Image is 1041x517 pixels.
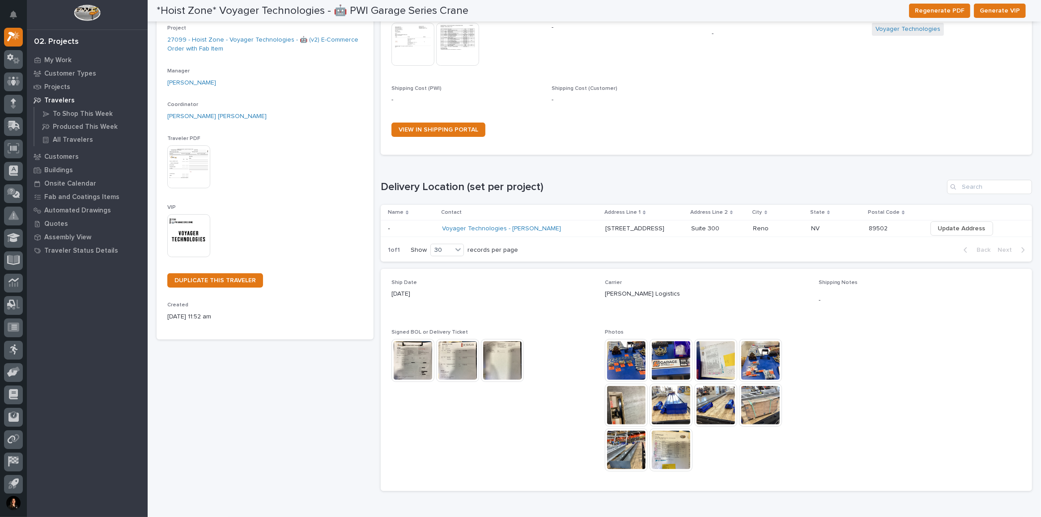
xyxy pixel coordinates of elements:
p: Travelers [44,97,75,105]
div: 30 [431,246,452,255]
p: Suite 300 [691,223,721,233]
a: Travelers [27,93,148,107]
span: VIEW IN SHIPPING PORTAL [399,127,478,133]
a: VIEW IN SHIPPING PORTAL [391,123,485,137]
p: Assembly View [44,233,91,242]
p: - [819,296,1021,305]
span: Ship Date [391,280,417,285]
button: Next [994,246,1032,254]
h1: Delivery Location (set per project) [381,181,943,194]
a: Automated Drawings [27,203,148,217]
div: 02. Projects [34,37,79,47]
p: Buildings [44,166,73,174]
a: 27099 - Hoist Zone - Voyager Technologies - 🤖 (v2) E-Commerce Order with Fab Item [167,35,363,54]
p: Fab and Coatings Items [44,193,119,201]
p: To Shop This Week [53,110,113,118]
span: Manager [167,68,190,74]
p: All Travelers [53,136,93,144]
span: Shipping Cost (Customer) [552,86,617,91]
span: Shipping Cost (PWI) [391,86,442,91]
p: Address Line 1 [604,208,641,217]
p: [DATE] 11:52 am [167,312,363,322]
p: Onsite Calendar [44,180,96,188]
p: Traveler Status Details [44,247,118,255]
span: Photos [605,330,624,335]
a: Customer Types [27,67,148,80]
p: Name [388,208,404,217]
p: Contact [442,208,462,217]
a: Voyager Technologies - [PERSON_NAME] [442,225,561,233]
p: 89502 [869,223,889,233]
p: Automated Drawings [44,207,111,215]
p: City [752,208,762,217]
p: State [810,208,825,217]
span: DUPLICATE THIS TRAVELER [174,277,256,284]
p: - [552,95,701,105]
span: Back [971,246,990,254]
p: Address Line 2 [690,208,728,217]
h2: *Hoist Zone* Voyager Technologies - 🤖 PWI Garage Series Crane [157,4,468,17]
p: Produced This Week [53,123,118,131]
span: Coordinator [167,102,198,107]
span: Carrier [605,280,622,285]
p: My Work [44,56,72,64]
span: Generate VIP [980,5,1020,16]
p: Projects [44,83,70,91]
a: Voyager Technologies [875,25,940,34]
p: Reno [753,223,771,233]
a: All Travelers [34,133,148,146]
p: [STREET_ADDRESS] [605,223,666,233]
a: [PERSON_NAME] [167,78,216,88]
div: Notifications [11,11,23,25]
span: Shipping Notes [819,280,858,285]
a: To Shop This Week [34,107,148,120]
a: My Work [27,53,148,67]
img: Workspace Logo [74,4,100,21]
a: Fab and Coatings Items [27,190,148,203]
a: Assembly View [27,230,148,244]
tr: -- Voyager Technologies - [PERSON_NAME] [STREET_ADDRESS][STREET_ADDRESS] Suite 300Suite 300 RenoR... [381,220,1032,237]
span: Update Address [938,223,986,234]
span: VIP [167,205,176,210]
span: Project [167,25,186,31]
p: NV [811,223,821,233]
span: Traveler PDF [167,136,200,141]
span: Next [998,246,1017,254]
p: [DATE] [391,289,594,299]
button: Regenerate PDF [909,4,970,18]
button: Update Address [931,221,993,236]
span: Signed BOL or Delivery Ticket [391,330,468,335]
p: Customer Types [44,70,96,78]
button: Generate VIP [974,4,1026,18]
p: Quotes [44,220,68,228]
p: - [712,29,861,38]
p: Customers [44,153,79,161]
p: - [552,23,701,32]
button: users-avatar [4,494,23,513]
button: Notifications [4,5,23,24]
p: records per page [467,246,518,254]
p: Postal Code [868,208,900,217]
a: Customers [27,150,148,163]
p: [PERSON_NAME] Logistics [605,289,807,299]
button: Back [956,246,994,254]
a: Buildings [27,163,148,177]
span: Created [167,302,188,308]
p: Show [411,246,427,254]
a: Quotes [27,217,148,230]
a: Onsite Calendar [27,177,148,190]
a: [PERSON_NAME] [PERSON_NAME] [167,112,267,121]
a: DUPLICATE THIS TRAVELER [167,273,263,288]
p: - [391,95,541,105]
span: Regenerate PDF [915,5,965,16]
a: Traveler Status Details [27,244,148,257]
p: 1 of 1 [381,239,407,261]
a: Produced This Week [34,120,148,133]
a: Projects [27,80,148,93]
p: - [388,223,392,233]
input: Search [947,180,1032,194]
